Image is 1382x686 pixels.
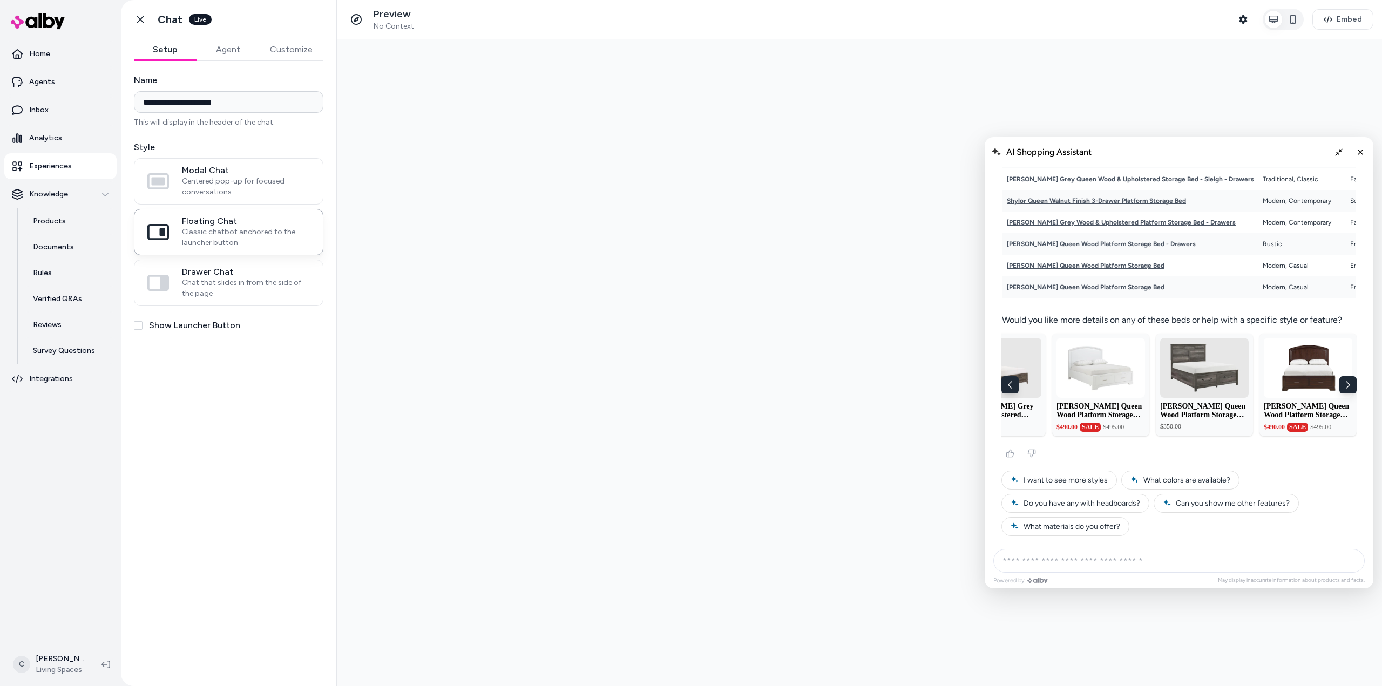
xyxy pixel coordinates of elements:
p: This will display in the header of the chat. [134,117,323,128]
span: Chat that slides in from the side of the page [182,277,310,299]
p: Integrations [29,373,73,384]
label: Style [134,141,323,154]
a: Documents [22,234,117,260]
button: Embed [1312,9,1373,30]
a: Home [4,41,117,67]
a: Rules [22,260,117,286]
p: Agents [29,77,55,87]
img: alby Logo [11,13,65,29]
span: Floating Chat [182,216,310,227]
button: Customize [259,39,323,60]
button: Setup [134,39,197,60]
p: Knowledge [29,189,68,200]
p: Inbox [29,105,49,116]
p: Verified Q&As [33,294,82,304]
a: Integrations [4,366,117,392]
a: Verified Q&As [22,286,117,312]
h1: Chat [158,13,182,26]
button: Knowledge [4,181,117,207]
span: Modal Chat [182,165,310,176]
p: Experiences [29,161,72,172]
p: Preview [374,8,414,21]
span: Embed [1337,14,1362,25]
p: Products [33,216,66,227]
p: Analytics [29,133,62,144]
p: Home [29,49,50,59]
label: Name [134,74,323,87]
span: No Context [374,22,414,31]
p: Documents [33,242,74,253]
span: Living Spaces [36,664,84,675]
a: Survey Questions [22,338,117,364]
span: Drawer Chat [182,267,310,277]
p: Reviews [33,320,62,330]
p: Rules [33,268,52,279]
div: Live [189,14,212,25]
label: Show Launcher Button [149,319,240,332]
p: [PERSON_NAME] [36,654,84,664]
button: C[PERSON_NAME]Living Spaces [6,647,93,682]
span: C [13,656,30,673]
a: Analytics [4,125,117,151]
p: Survey Questions [33,345,95,356]
a: Inbox [4,97,117,123]
a: Agents [4,69,117,95]
span: Centered pop-up for focused conversations [182,176,310,198]
button: Agent [197,39,259,60]
a: Reviews [22,312,117,338]
a: Experiences [4,153,117,179]
a: Products [22,208,117,234]
span: Classic chatbot anchored to the launcher button [182,227,310,248]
